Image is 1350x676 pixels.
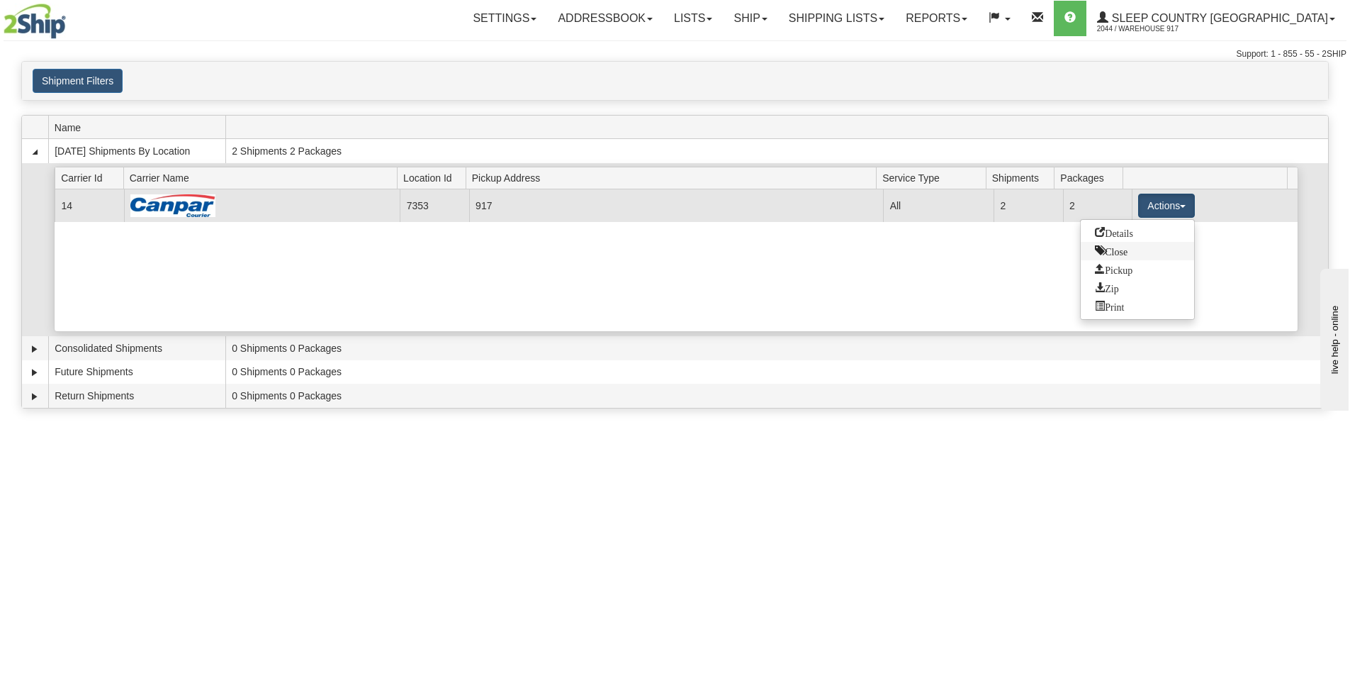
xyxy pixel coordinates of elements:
[1063,189,1132,221] td: 2
[28,365,42,379] a: Expand
[28,342,42,356] a: Expand
[723,1,777,36] a: Ship
[1095,245,1127,255] span: Close
[1108,12,1328,24] span: Sleep Country [GEOGRAPHIC_DATA]
[778,1,895,36] a: Shipping lists
[992,167,1054,189] span: Shipments
[28,145,42,159] a: Collapse
[225,360,1328,384] td: 0 Shipments 0 Packages
[1095,301,1124,311] span: Print
[130,167,398,189] span: Carrier Name
[11,12,131,23] div: live help - online
[48,360,225,384] td: Future Shipments
[225,139,1328,163] td: 2 Shipments 2 Packages
[547,1,663,36] a: Addressbook
[1086,1,1346,36] a: Sleep Country [GEOGRAPHIC_DATA] 2044 / Warehouse 917
[1095,227,1133,237] span: Details
[55,189,123,221] td: 14
[33,69,123,93] button: Shipment Filters
[48,384,225,408] td: Return Shipments
[469,189,884,221] td: 917
[1081,242,1194,260] a: Close this group
[48,139,225,163] td: [DATE] Shipments By Location
[28,389,42,404] a: Expand
[225,336,1328,360] td: 0 Shipments 0 Packages
[1097,22,1203,36] span: 2044 / Warehouse 917
[1060,167,1123,189] span: Packages
[1317,265,1349,410] iframe: chat widget
[1081,223,1194,242] a: Go to Details view
[1081,279,1194,297] a: Zip and Download All Shipping Documents
[4,4,66,39] img: logo2044.jpg
[4,48,1346,60] div: Support: 1 - 855 - 55 - 2SHIP
[1095,282,1118,292] span: Zip
[663,1,723,36] a: Lists
[895,1,978,36] a: Reports
[400,189,468,221] td: 7353
[1095,264,1132,274] span: Pickup
[130,194,215,217] img: Canpar
[994,189,1062,221] td: 2
[1081,297,1194,316] a: Print or Download All Shipping Documents in one file
[1138,194,1195,218] button: Actions
[55,116,225,138] span: Name
[48,336,225,360] td: Consolidated Shipments
[472,167,877,189] span: Pickup Address
[225,384,1328,408] td: 0 Shipments 0 Packages
[403,167,466,189] span: Location Id
[882,167,986,189] span: Service Type
[61,167,123,189] span: Carrier Id
[1081,260,1194,279] a: Request a carrier pickup
[883,189,994,221] td: All
[462,1,547,36] a: Settings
